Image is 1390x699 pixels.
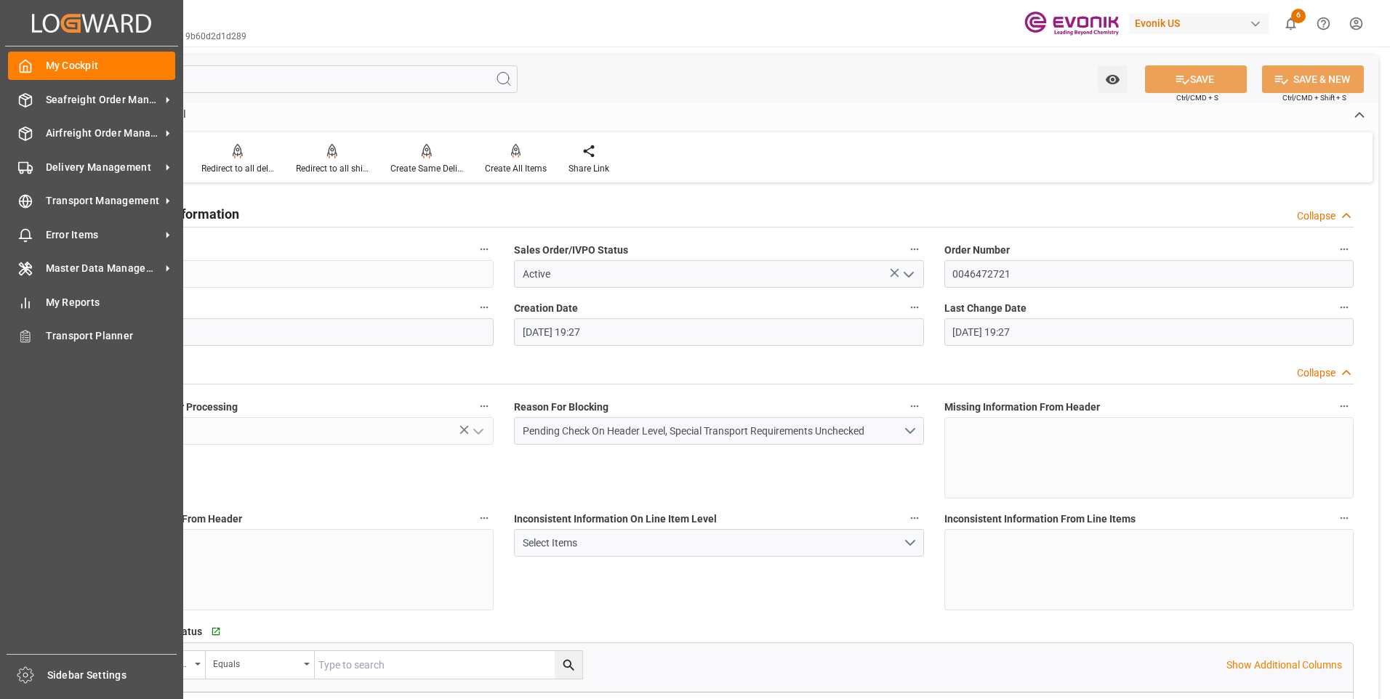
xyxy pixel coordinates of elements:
[1262,65,1364,93] button: SAVE & NEW
[1098,65,1128,93] button: open menu
[514,529,923,557] button: open menu
[905,509,924,528] button: Inconsistent Information On Line Item Level
[555,651,582,679] button: search button
[213,654,299,671] div: Equals
[944,301,1027,316] span: Last Change Date
[1282,92,1346,103] span: Ctrl/CMD + Shift + S
[8,322,175,350] a: Transport Planner
[1335,397,1354,416] button: Missing Information From Header
[514,417,923,445] button: open menu
[46,261,161,276] span: Master Data Management
[1297,209,1335,224] div: Collapse
[905,240,924,259] button: Sales Order/IVPO Status
[201,162,274,175] div: Redirect to all deliveries
[1274,7,1307,40] button: show 6 new notifications
[944,243,1010,258] span: Order Number
[475,240,494,259] button: code
[523,424,903,439] div: Pending Check On Header Level, Special Transport Requirements Unchecked
[8,288,175,316] a: My Reports
[296,162,369,175] div: Redirect to all shipments
[206,651,315,679] button: open menu
[514,301,578,316] span: Creation Date
[1335,509,1354,528] button: Inconsistent Information From Line Items
[569,162,609,175] div: Share Link
[46,160,161,175] span: Delivery Management
[46,227,161,243] span: Error Items
[1024,11,1119,36] img: Evonik-brand-mark-Deep-Purple-RGB.jpeg_1700498283.jpeg
[315,651,582,679] input: Type to search
[1226,658,1342,673] p: Show Additional Columns
[46,328,176,344] span: Transport Planner
[467,420,489,443] button: open menu
[475,298,494,317] button: Order Type (SAP)
[390,162,463,175] div: Create Same Delivery Date
[46,92,161,108] span: Seafreight Order Management
[1291,9,1306,23] span: 6
[944,400,1100,415] span: Missing Information From Header
[514,243,628,258] span: Sales Order/IVPO Status
[8,52,175,80] a: My Cockpit
[1176,92,1218,103] span: Ctrl/CMD + S
[1145,65,1247,93] button: SAVE
[523,536,903,551] div: Select Items
[46,58,176,73] span: My Cockpit
[944,512,1136,527] span: Inconsistent Information From Line Items
[475,509,494,528] button: Missing Master Data From Header
[1129,9,1274,37] button: Evonik US
[1307,7,1340,40] button: Help Center
[1297,365,1335,381] div: Collapse
[67,65,518,93] input: Search Fields
[896,263,918,286] button: open menu
[1335,298,1354,317] button: Last Change Date
[905,397,924,416] button: Reason For Blocking
[514,400,608,415] span: Reason For Blocking
[46,193,161,209] span: Transport Management
[514,318,923,346] input: DD.MM.YYYY HH:MM
[905,298,924,317] button: Creation Date
[1129,13,1269,34] div: Evonik US
[46,295,176,310] span: My Reports
[514,512,717,527] span: Inconsistent Information On Line Item Level
[944,318,1354,346] input: DD.MM.YYYY HH:MM
[485,162,547,175] div: Create All Items
[1335,240,1354,259] button: Order Number
[46,126,161,141] span: Airfreight Order Management
[47,668,177,683] span: Sidebar Settings
[475,397,494,416] button: Blocked From Further Processing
